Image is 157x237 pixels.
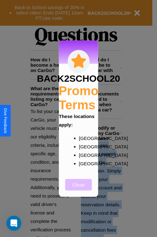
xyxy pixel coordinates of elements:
[79,151,91,159] p: [GEOGRAPHIC_DATA]
[79,142,91,151] p: [GEOGRAPHIC_DATA]
[79,159,91,167] p: [GEOGRAPHIC_DATA]
[59,84,99,112] h2: Promo Terms
[3,108,8,133] div: Give Feedback
[79,134,91,142] p: [GEOGRAPHIC_DATA]
[37,73,120,84] h3: BACK2SCHOOL20
[59,113,95,127] b: These locations apply:
[6,216,21,231] iframe: Intercom live chat
[65,179,92,190] button: Close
